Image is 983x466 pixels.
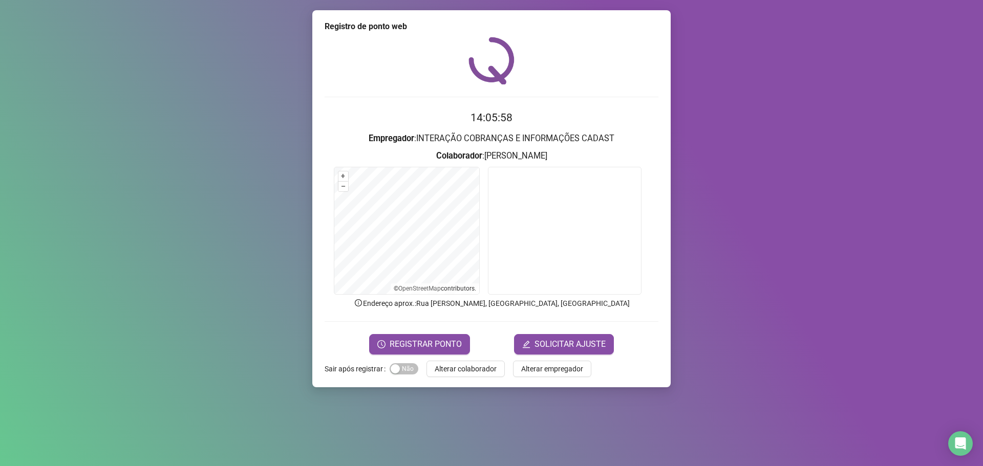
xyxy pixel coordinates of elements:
strong: Colaborador [436,151,482,161]
span: Alterar empregador [521,363,583,374]
label: Sair após registrar [325,361,390,377]
span: edit [522,340,530,348]
span: clock-circle [377,340,386,348]
button: Alterar colaborador [426,361,505,377]
div: Registro de ponto web [325,20,658,33]
strong: Empregador [369,134,414,143]
span: REGISTRAR PONTO [390,338,462,350]
a: OpenStreetMap [398,285,441,292]
button: – [338,182,348,191]
time: 14:05:58 [471,112,512,124]
button: + [338,171,348,181]
button: Alterar empregador [513,361,591,377]
button: editSOLICITAR AJUSTE [514,334,614,354]
span: Alterar colaborador [435,363,497,374]
p: Endereço aprox. : Rua [PERSON_NAME], [GEOGRAPHIC_DATA], [GEOGRAPHIC_DATA] [325,298,658,309]
img: QRPoint [468,37,515,84]
li: © contributors. [394,285,476,292]
span: SOLICITAR AJUSTE [535,338,606,350]
h3: : INTERAÇÃO COBRANÇAS E INFORMAÇÕES CADAST [325,132,658,145]
h3: : [PERSON_NAME] [325,149,658,163]
span: info-circle [354,298,363,307]
div: Open Intercom Messenger [948,431,973,456]
button: REGISTRAR PONTO [369,334,470,354]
